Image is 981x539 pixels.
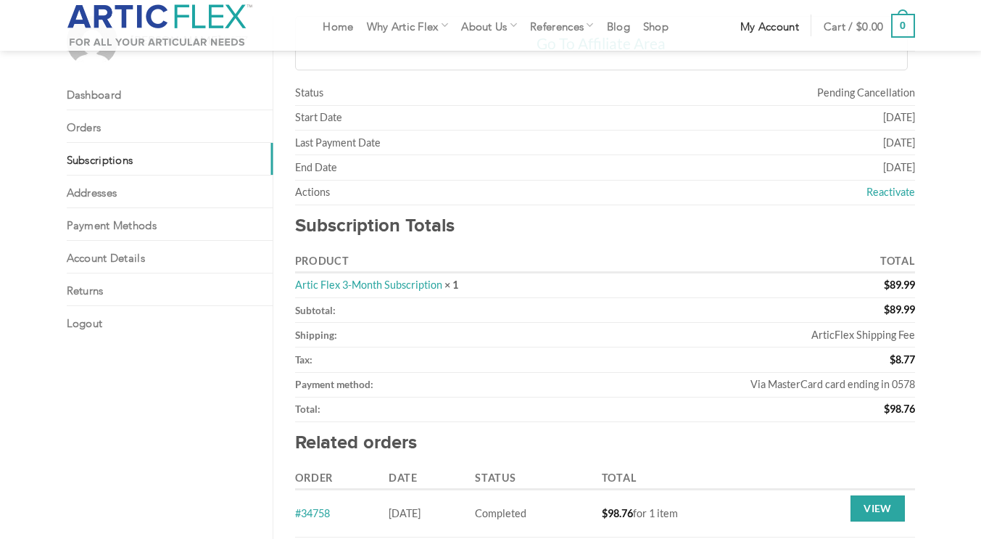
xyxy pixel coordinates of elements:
a: Logout [67,306,273,338]
th: Total [603,250,914,274]
span: Cart / [824,20,884,31]
th: Shipping: [295,323,604,347]
a: #34758 [295,507,330,519]
a: Account details [67,241,273,273]
a: Why Artic Flex [367,11,449,39]
td: ArticFlex Shipping Fee [603,323,914,347]
td: Last Payment Date [295,131,585,155]
a: Artic Flex 3-Month Subscription [295,279,442,291]
th: Payment method: [295,373,604,398]
a: Subscriptions [67,143,273,175]
td: [DATE] [585,155,915,180]
span: Total [602,472,637,484]
span: 98.76 [884,403,915,415]
a: Shop [643,12,669,38]
span: 89.99 [884,303,915,316]
th: Subtotal: [295,298,604,323]
bdi: 0.00 [856,22,884,28]
td: Status [295,81,585,106]
th: Total: [295,398,604,422]
a: Blog [607,12,630,38]
h2: Subscription Totals [295,217,915,241]
span: Date [389,472,418,484]
span: $ [890,353,895,366]
a: Returns [67,273,273,305]
a: Cart / $0.00 0 [824,3,915,48]
a: Addresses [67,176,273,207]
th: Product [295,250,604,274]
a: Home [323,12,353,38]
span: 89.99 [884,279,915,291]
a: Reactivate [866,186,915,198]
span: $ [856,22,862,28]
td: Start Date [295,106,585,131]
td: End Date [295,155,585,180]
td: [DATE] [585,106,915,131]
a: References [530,11,594,39]
td: Actions [295,181,585,205]
a: Dashboard [67,78,273,110]
td: [DATE] [585,131,915,155]
time: 1755122041 [389,507,421,519]
span: 8.77 [890,353,915,366]
h2: Related orders [295,434,915,458]
span: $ [884,303,890,316]
a: About Us [461,11,517,39]
span: $ [602,507,608,519]
span: Status [475,472,516,484]
span: My account [740,20,799,31]
span: $ [884,403,890,415]
span: Order [295,472,334,484]
strong: × 1 [444,279,458,291]
td: Via MasterCard card ending in 0578 [603,373,914,398]
th: Tax: [295,347,604,372]
strong: 0 [891,14,915,38]
a: Orders [67,110,273,142]
a: View [850,495,904,522]
td: Pending Cancellation [585,81,915,106]
a: My account [740,12,799,38]
a: Payment methods [67,208,273,240]
img: Artic Flex [67,4,253,47]
span: $ [884,279,890,291]
span: 98.76 [602,507,633,519]
td: for 1 item [597,490,774,538]
td: Completed [470,490,597,538]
